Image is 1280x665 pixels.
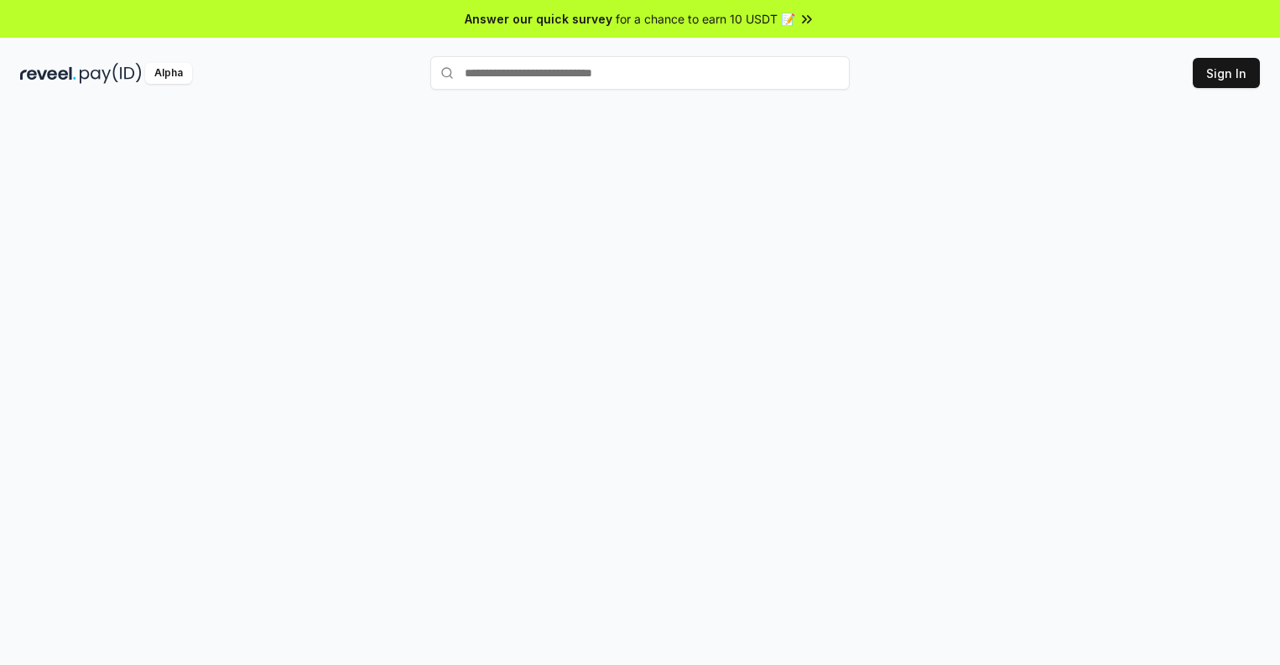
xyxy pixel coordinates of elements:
[145,63,192,84] div: Alpha
[20,63,76,84] img: reveel_dark
[616,10,795,28] span: for a chance to earn 10 USDT 📝
[465,10,612,28] span: Answer our quick survey
[1193,58,1260,88] button: Sign In
[80,63,142,84] img: pay_id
